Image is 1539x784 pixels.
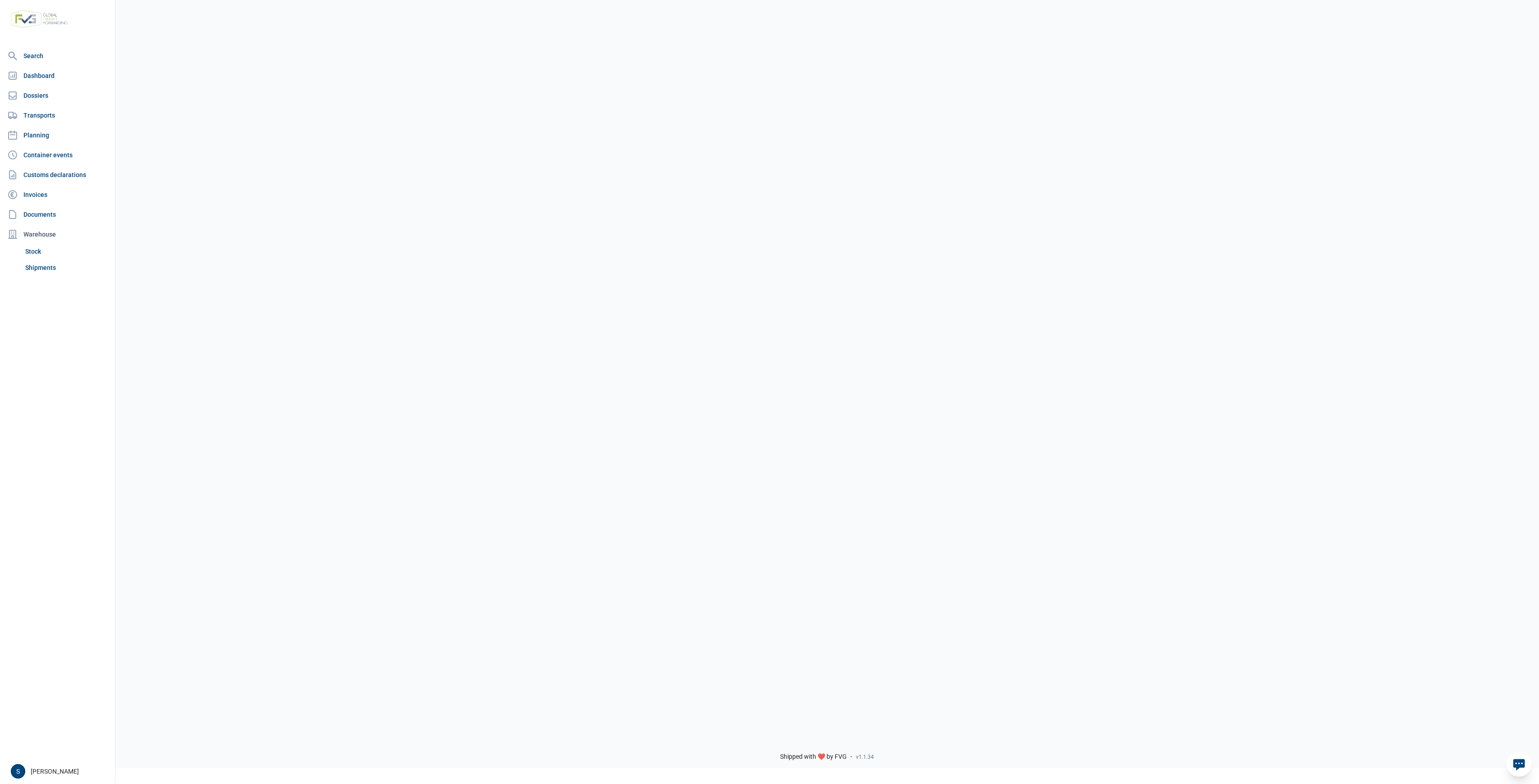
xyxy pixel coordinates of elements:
[781,753,847,761] span: Shipped with ❤️ by FVG
[4,205,111,223] a: Documents
[4,146,111,164] a: Container events
[11,764,110,779] div: [PERSON_NAME]
[4,186,111,204] a: Invoices
[4,67,111,85] a: Dashboard
[4,166,111,184] a: Customs declarations
[856,753,874,761] span: v1.1.34
[4,225,111,243] div: Warehouse
[851,753,853,761] span: -
[4,126,111,144] a: Planning
[22,243,111,260] a: Stock
[4,87,111,105] a: Dossiers
[4,47,111,65] a: Search
[4,106,111,124] a: Transports
[7,7,71,32] img: FVG - Global freight forwarding
[11,764,25,779] button: S
[22,260,111,276] a: Shipments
